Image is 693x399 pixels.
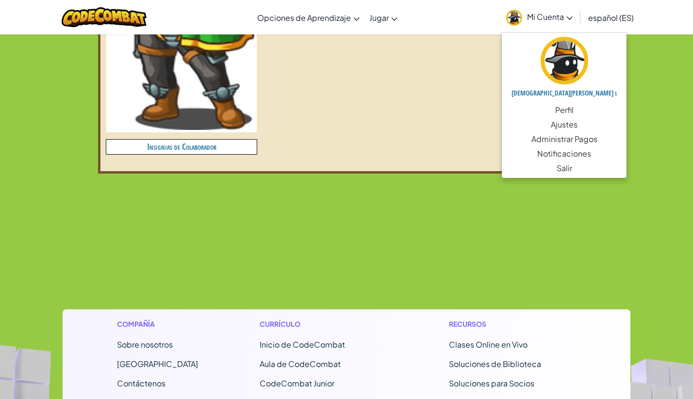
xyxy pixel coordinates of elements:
[527,12,573,22] span: Mi Cuenta
[501,2,577,32] a: Mi Cuenta
[117,339,173,350] a: Sobre nosotros
[449,359,541,369] a: Soluciones de Biblioteca
[502,132,627,146] a: Administrar Pagos
[260,378,334,388] a: CodeCombat Junior
[537,148,591,160] span: Notificaciones
[541,37,588,84] img: avatar
[449,319,577,329] h1: Recursos
[62,7,147,27] img: CodeCombat logo
[502,35,627,103] a: [DEMOGRAPHIC_DATA][PERSON_NAME] s
[260,319,387,329] h1: Currículo
[252,4,364,31] a: Opciones de Aprendizaje
[502,103,627,117] a: Perfil
[364,4,402,31] a: Jugar
[449,378,534,388] a: Soluciones para Socios
[117,319,198,329] h1: Compañía
[502,161,627,176] a: Salir
[449,339,528,350] a: Clases Online en Vivo
[588,13,634,23] span: español (ES)
[511,89,617,96] h5: [DEMOGRAPHIC_DATA][PERSON_NAME] s
[583,4,639,31] a: español (ES)
[117,359,198,369] a: [GEOGRAPHIC_DATA]
[502,117,627,132] a: Ajustes
[117,378,165,388] span: Contáctenos
[369,13,389,23] span: Jugar
[502,146,627,161] a: Notificaciones
[506,10,522,26] img: avatar
[106,140,257,154] h4: Insignias de Colaborador
[260,359,341,369] a: Aula de CodeCombat
[257,13,351,23] span: Opciones de Aprendizaje
[260,339,345,350] span: Inicio de CodeCombat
